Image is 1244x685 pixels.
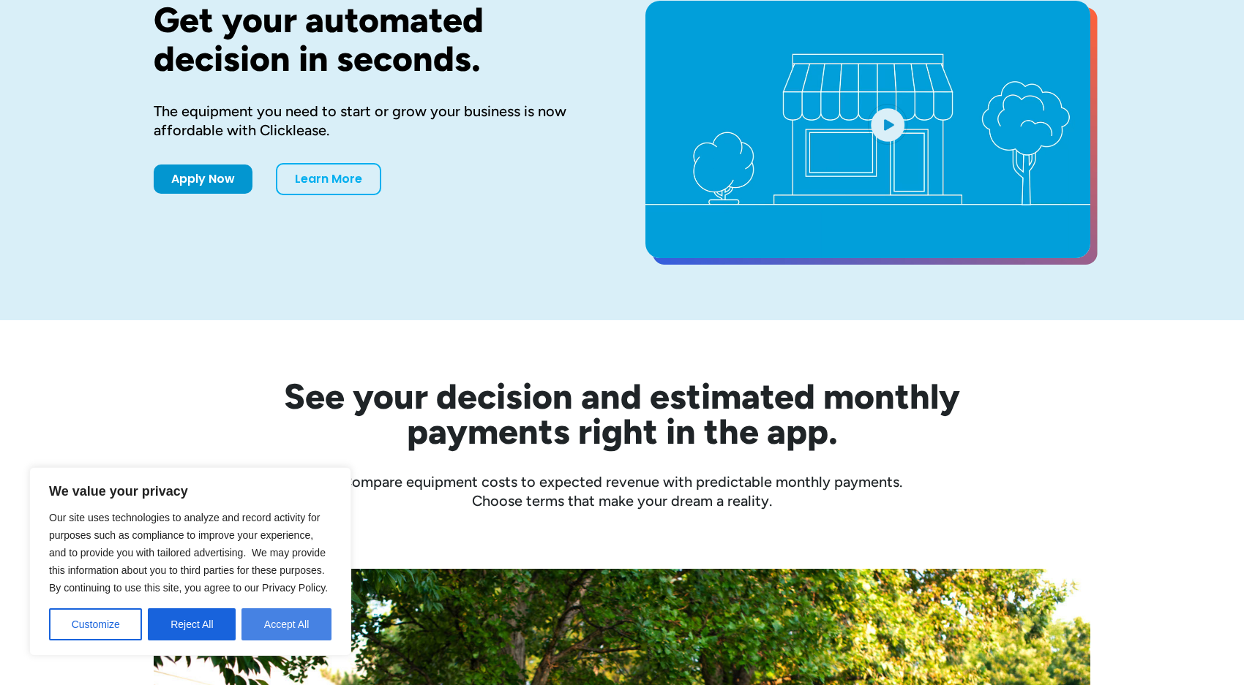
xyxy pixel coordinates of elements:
a: Learn More [276,163,381,195]
button: Customize [49,608,142,640]
h1: Get your automated decision in seconds. [154,1,599,78]
button: Reject All [148,608,236,640]
a: Apply Now [154,164,252,194]
div: We value your privacy [29,467,351,656]
button: Accept All [241,608,331,640]
div: The equipment you need to start or grow your business is now affordable with Clicklease. [154,102,599,140]
span: Our site uses technologies to analyze and record activity for purposes such as compliance to impr... [49,512,328,594]
div: Compare equipment costs to expected revenue with predictable monthly payments. Choose terms that ... [154,472,1090,510]
img: Blue play button logo on a light blue circular background [868,104,907,145]
a: open lightbox [645,1,1090,258]
h2: See your decision and estimated monthly payments right in the app. [212,379,1032,449]
p: We value your privacy [49,482,331,500]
